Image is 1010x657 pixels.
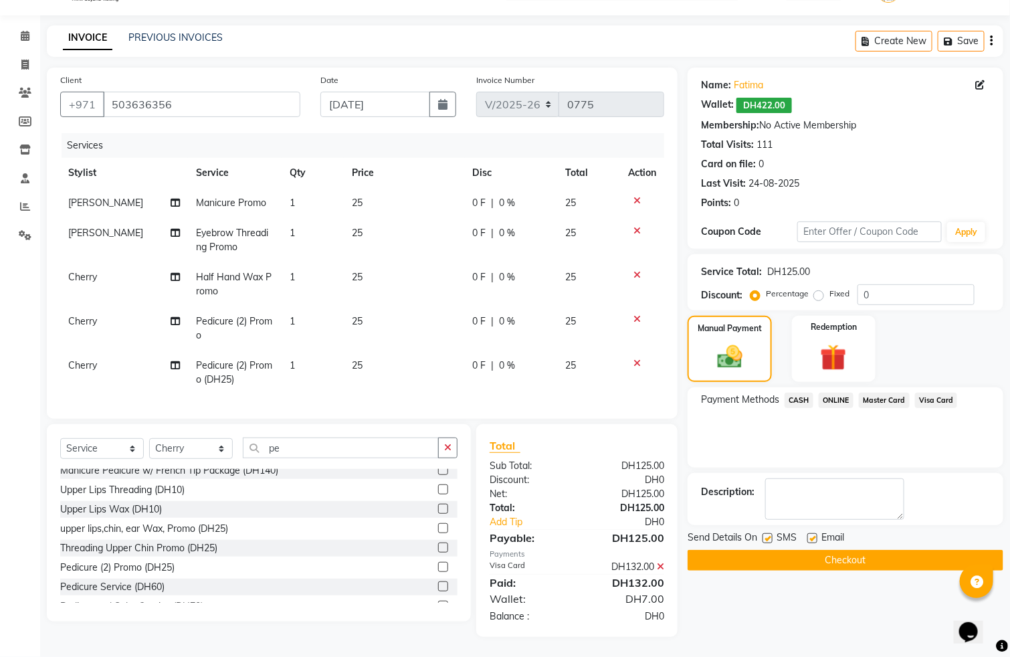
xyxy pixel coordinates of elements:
[196,197,266,209] span: Manicure Promo
[821,531,844,547] span: Email
[577,459,675,473] div: DH125.00
[60,599,203,614] div: Pedicure w/ Color Service (DH70)
[756,138,773,152] div: 111
[344,158,465,188] th: Price
[60,580,165,594] div: Pedicure Service (DH60)
[480,560,577,574] div: Visa Card
[352,271,363,283] span: 25
[480,501,577,515] div: Total:
[290,271,295,283] span: 1
[688,550,1003,571] button: Checkout
[480,609,577,624] div: Balance :
[490,549,664,560] div: Payments
[492,226,494,240] span: |
[500,270,516,284] span: 0 %
[476,74,534,86] label: Invoice Number
[767,265,810,279] div: DH125.00
[352,359,363,371] span: 25
[701,288,742,302] div: Discount:
[480,575,577,591] div: Paid:
[480,473,577,487] div: Discount:
[819,393,853,408] span: ONLINE
[290,315,295,327] span: 1
[701,196,731,210] div: Points:
[701,78,731,92] div: Name:
[473,314,486,328] span: 0 F
[60,502,162,517] div: Upper Lips Wax (DH10)
[577,609,675,624] div: DH0
[196,359,272,385] span: Pedicure (2) Promo (DH25)
[68,197,143,209] span: [PERSON_NAME]
[736,98,792,113] span: DH422.00
[490,439,520,453] span: Total
[500,226,516,240] span: 0 %
[492,270,494,284] span: |
[188,158,282,188] th: Service
[701,177,746,191] div: Last Visit:
[565,197,576,209] span: 25
[60,158,188,188] th: Stylist
[785,393,813,408] span: CASH
[557,158,620,188] th: Total
[60,483,185,497] div: Upper Lips Threading (DH10)
[748,177,799,191] div: 24-08-2025
[577,487,675,501] div: DH125.00
[812,341,855,374] img: _gift.svg
[777,531,797,547] span: SMS
[60,561,175,575] div: Pedicure (2) Promo (DH25)
[196,315,272,341] span: Pedicure (2) Promo
[577,560,675,574] div: DH132.00
[128,31,223,43] a: PREVIOUS INVOICES
[62,133,674,158] div: Services
[577,501,675,515] div: DH125.00
[759,157,764,171] div: 0
[352,315,363,327] span: 25
[68,227,143,239] span: [PERSON_NAME]
[855,31,932,52] button: Create New
[620,158,664,188] th: Action
[915,393,958,408] span: Visa Card
[282,158,344,188] th: Qty
[465,158,557,188] th: Disc
[734,196,739,210] div: 0
[701,98,734,113] div: Wallet:
[103,92,300,117] input: Search by Name/Mobile/Email/Code
[500,359,516,373] span: 0 %
[492,314,494,328] span: |
[68,359,97,371] span: Cherry
[565,227,576,239] span: 25
[320,74,338,86] label: Date
[480,459,577,473] div: Sub Total:
[954,603,997,644] iframe: chat widget
[492,359,494,373] span: |
[63,26,112,50] a: INVOICE
[829,288,849,300] label: Fixed
[701,138,754,152] div: Total Visits:
[480,515,593,529] a: Add Tip
[60,522,228,536] div: upper lips,chin, ear Wax, Promo (DH25)
[947,222,985,242] button: Apply
[290,359,295,371] span: 1
[698,322,762,335] label: Manual Payment
[701,225,797,239] div: Coupon Code
[352,197,363,209] span: 25
[68,315,97,327] span: Cherry
[710,343,750,371] img: _cash.svg
[352,227,363,239] span: 25
[701,485,754,499] div: Description:
[565,271,576,283] span: 25
[60,92,104,117] button: +971
[565,315,576,327] span: 25
[577,473,675,487] div: DH0
[68,271,97,283] span: Cherry
[565,359,576,371] span: 25
[938,31,985,52] button: Save
[480,487,577,501] div: Net:
[196,227,268,253] span: Eyebrow Threading Promo
[60,541,217,555] div: Threading Upper Chin Promo (DH25)
[60,464,278,478] div: Manicure Pedicure w/ French Tip Package (DH140)
[859,393,910,408] span: Master Card
[734,78,763,92] a: Fatima
[701,118,990,132] div: No Active Membership
[500,196,516,210] span: 0 %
